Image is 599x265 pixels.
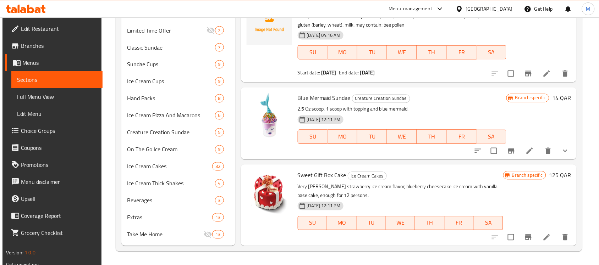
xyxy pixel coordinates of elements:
div: items [215,145,224,154]
span: Grocery Checklist [21,229,97,237]
span: TH [418,218,442,228]
p: "astry flavored ice cream with pie crust pieces, a lemon peel swirl and a blueberry swirl., conta... [298,12,506,29]
span: Start date: [298,68,320,78]
h6: 125 QAR [549,170,571,180]
span: WE [390,47,414,57]
div: items [212,213,224,222]
span: Select to update [504,66,518,81]
span: MO [330,218,354,228]
div: Extras [127,213,213,222]
div: items [215,43,224,52]
a: Grocery Checklist [5,224,103,241]
a: Upsell [5,190,103,207]
span: Creature Creation Sundae [127,128,215,137]
span: MO [330,47,355,57]
span: M [586,5,590,13]
span: 13 [213,231,223,238]
span: MO [330,132,355,142]
span: WE [389,218,412,228]
span: 4 [215,180,224,187]
div: items [215,94,224,103]
div: Extras13 [121,209,235,226]
div: Creature Creation Sundae5 [121,124,235,141]
a: Promotions [5,156,103,173]
span: SA [479,47,504,57]
span: Ice Cream Cakes [348,172,386,180]
div: items [215,26,224,35]
button: Branch-specific-item [520,229,537,246]
span: Ice Cream Thick Shakes [127,179,215,188]
button: SA [474,216,503,230]
span: Coverage Report [21,212,97,220]
span: Branches [21,41,97,50]
span: 5 [215,129,224,136]
span: Select to update [487,143,501,158]
div: Ice Cream Pizza And Macarons6 [121,107,235,124]
div: items [215,111,224,120]
span: Branch specific [512,95,549,101]
button: Branch-specific-item [503,142,520,159]
span: 3 [215,197,224,204]
div: Ice Cream Pizza And Macarons [127,111,215,120]
span: Full Menu View [17,92,97,101]
span: [DATE] 12:11 PM [304,117,344,123]
div: Limited Time Offer2 [121,22,235,39]
div: Menu-management [389,5,433,13]
div: Ice Cream Cups9 [121,73,235,90]
div: Beverages3 [121,192,235,209]
span: Choice Groups [21,126,97,135]
b: [DATE] [360,68,375,78]
a: Coupons [5,139,103,156]
span: FR [450,132,474,142]
span: Beverages [127,196,215,205]
span: Sections [17,75,97,84]
button: FR [447,45,477,60]
svg: Show Choices [561,147,570,155]
button: WE [387,45,417,60]
div: Sundae Cups9 [121,56,235,73]
a: Branches [5,37,103,54]
a: Choice Groups [5,122,103,139]
button: WE [386,216,415,230]
span: Upsell [21,194,97,203]
div: items [215,77,224,86]
span: SU [301,132,325,142]
span: Creature Creation Sundae [352,95,410,103]
b: [DATE] [321,68,336,78]
button: MO [327,216,357,230]
button: SU [298,45,328,60]
span: 7 [215,44,224,51]
button: SU [298,130,328,144]
div: items [215,179,224,188]
a: Edit Menu [11,105,103,122]
a: Edit menu item [543,233,551,242]
span: 1.0.0 [24,248,35,257]
div: On The Go Ice Cream9 [121,141,235,158]
span: 2 [215,27,224,34]
span: Coupons [21,143,97,152]
span: SU [301,47,325,57]
a: Edit Restaurant [5,20,103,37]
div: Hand Packs8 [121,90,235,107]
span: Sundae Cups [127,60,215,69]
div: items [212,230,224,239]
button: delete [557,65,574,82]
div: items [215,196,224,205]
span: TH [420,47,444,57]
span: [DATE] 12:11 PM [304,203,344,209]
svg: Inactive section [207,26,215,35]
span: 9 [215,146,224,153]
div: Ice Cream Thick Shakes4 [121,175,235,192]
span: FR [447,218,471,228]
button: MO [328,45,357,60]
span: Hand Packs [127,94,215,103]
span: Ice Cream Cups [127,77,215,86]
span: 9 [215,78,224,85]
img: Sweet Gift Box Cake [247,170,292,216]
button: delete [540,142,557,159]
a: Coverage Report [5,207,103,224]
